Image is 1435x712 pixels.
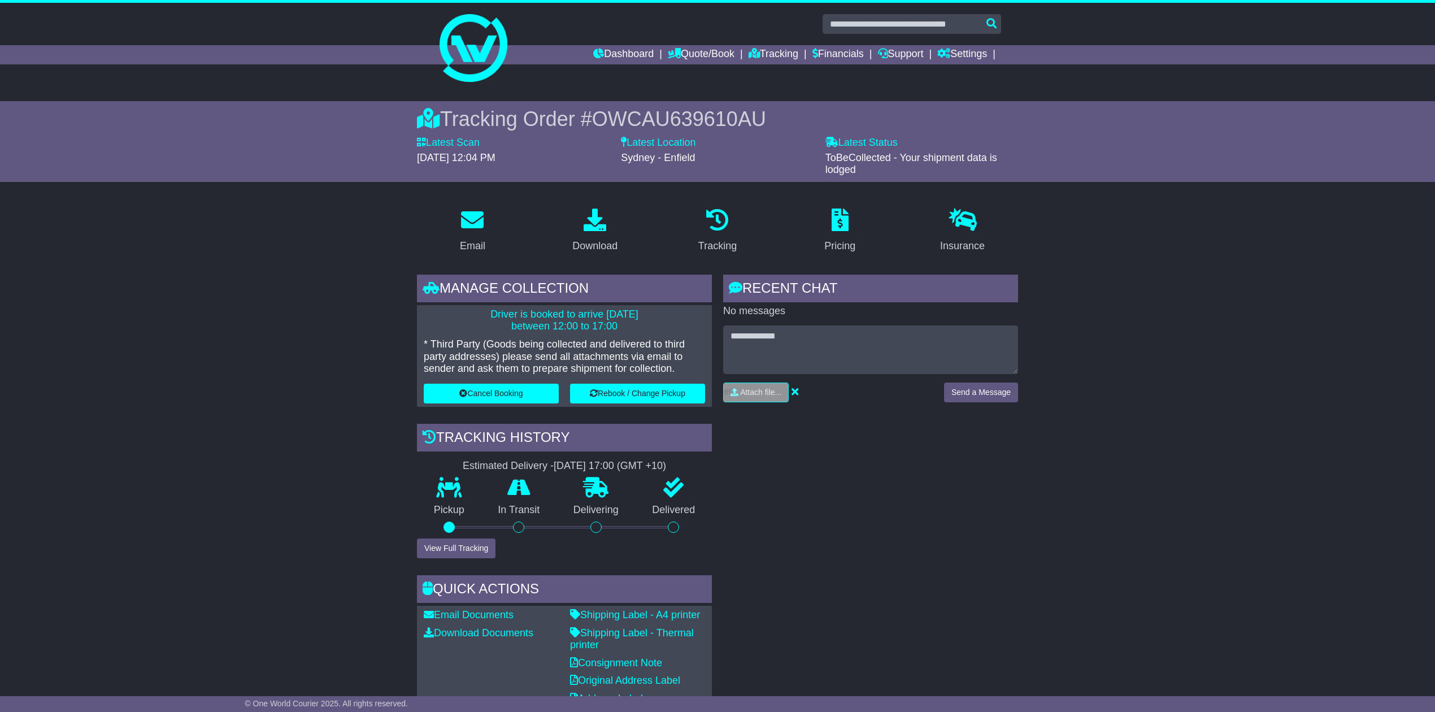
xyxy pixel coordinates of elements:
[824,238,855,254] div: Pricing
[570,657,662,668] a: Consignment Note
[424,609,514,620] a: Email Documents
[825,137,898,149] label: Latest Status
[944,383,1018,402] button: Send a Message
[698,238,737,254] div: Tracking
[878,45,924,64] a: Support
[570,675,680,686] a: Original Address Label
[621,152,695,163] span: Sydney - Enfield
[593,45,654,64] a: Dashboard
[424,627,533,639] a: Download Documents
[417,137,480,149] label: Latest Scan
[556,504,636,516] p: Delivering
[937,45,987,64] a: Settings
[453,205,493,258] a: Email
[636,504,712,516] p: Delivered
[723,305,1018,318] p: No messages
[417,152,495,163] span: [DATE] 12:04 PM
[592,107,766,131] span: OWCAU639610AU
[749,45,798,64] a: Tracking
[417,424,712,454] div: Tracking history
[424,338,705,375] p: * Third Party (Goods being collected and delivered to third party addresses) please send all atta...
[417,107,1018,131] div: Tracking Order #
[417,460,712,472] div: Estimated Delivery -
[424,309,705,333] p: Driver is booked to arrive [DATE] between 12:00 to 17:00
[940,238,985,254] div: Insurance
[570,693,643,704] a: Address Label
[417,575,712,606] div: Quick Actions
[554,460,666,472] div: [DATE] 17:00 (GMT +10)
[572,238,618,254] div: Download
[825,152,997,176] span: ToBeCollected - Your shipment data is lodged
[621,137,695,149] label: Latest Location
[933,205,992,258] a: Insurance
[668,45,734,64] a: Quote/Book
[417,504,481,516] p: Pickup
[565,205,625,258] a: Download
[723,275,1018,305] div: RECENT CHAT
[570,609,700,620] a: Shipping Label - A4 printer
[417,539,495,558] button: View Full Tracking
[570,384,705,403] button: Rebook / Change Pickup
[691,205,744,258] a: Tracking
[460,238,485,254] div: Email
[481,504,557,516] p: In Transit
[424,384,559,403] button: Cancel Booking
[817,205,863,258] a: Pricing
[245,699,408,708] span: © One World Courier 2025. All rights reserved.
[570,627,694,651] a: Shipping Label - Thermal printer
[812,45,864,64] a: Financials
[417,275,712,305] div: Manage collection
